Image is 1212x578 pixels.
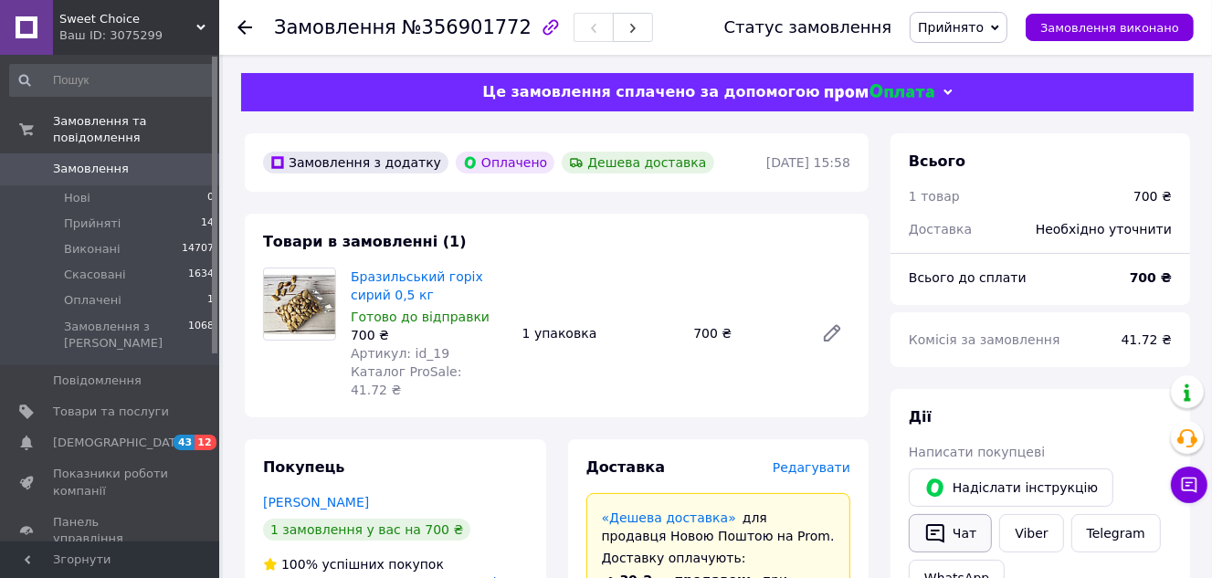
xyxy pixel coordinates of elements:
[909,468,1113,507] button: Надіслати інструкцію
[586,458,666,476] span: Доставка
[724,18,892,37] div: Статус замовлення
[188,319,214,352] span: 1068
[351,326,508,344] div: 700 ₴
[174,435,195,450] span: 43
[195,435,216,450] span: 12
[909,445,1045,459] span: Написати покупцеві
[1040,21,1179,35] span: Замовлення виконано
[64,292,121,309] span: Оплачені
[909,189,960,204] span: 1 товар
[64,319,188,352] span: Замовлення з [PERSON_NAME]
[263,233,467,250] span: Товари в замовленні (1)
[201,215,214,232] span: 14
[53,373,142,389] span: Повідомлення
[602,549,836,567] div: Доставку оплачують:
[188,267,214,283] span: 1634
[482,83,819,100] span: Це замовлення сплачено за допомогою
[53,466,169,499] span: Показники роботи компанії
[207,190,214,206] span: 0
[64,241,121,257] span: Виконані
[59,27,219,44] div: Ваш ID: 3075299
[64,267,126,283] span: Скасовані
[456,152,554,173] div: Оплачено
[766,155,850,170] time: [DATE] 15:58
[909,514,992,552] button: Чат
[351,310,490,324] span: Готово до відправки
[515,321,687,346] div: 1 упаковка
[773,460,850,475] span: Редагувати
[909,270,1027,285] span: Всього до сплати
[1026,14,1194,41] button: Замовлення виконано
[1025,209,1183,249] div: Необхідно уточнити
[1171,467,1207,503] button: Чат з покупцем
[263,458,345,476] span: Покупець
[263,495,369,510] a: [PERSON_NAME]
[351,346,449,361] span: Артикул: id_19
[402,16,532,38] span: №356901772
[1133,187,1172,205] div: 700 ₴
[562,152,713,173] div: Дешева доставка
[281,557,318,572] span: 100%
[53,161,129,177] span: Замовлення
[263,152,448,173] div: Замовлення з додатку
[602,510,736,525] a: «Дешева доставка»
[207,292,214,309] span: 1
[64,190,90,206] span: Нові
[59,11,196,27] span: Sweet Choice
[64,215,121,232] span: Прийняті
[53,404,169,420] span: Товари та послуги
[825,84,934,101] img: evopay logo
[909,332,1060,347] span: Комісія за замовлення
[602,509,836,545] div: для продавця Новою Поштою на Prom.
[1122,332,1172,347] span: 41.72 ₴
[237,18,252,37] div: Повернутися назад
[1130,270,1172,285] b: 700 ₴
[814,315,850,352] a: Редагувати
[909,408,932,426] span: Дії
[918,20,984,35] span: Прийнято
[263,555,444,573] div: успішних покупок
[1071,514,1161,552] a: Telegram
[909,152,965,170] span: Всього
[351,364,461,397] span: Каталог ProSale: 41.72 ₴
[53,514,169,547] span: Панель управління
[9,64,216,97] input: Пошук
[53,113,219,146] span: Замовлення та повідомлення
[182,241,214,257] span: 14707
[686,321,806,346] div: 700 ₴
[351,269,483,302] a: Бразильський горіх сирий 0,5 кг
[264,275,335,334] img: Бразильський горіх сирий 0,5 кг
[909,222,972,236] span: Доставка
[274,16,396,38] span: Замовлення
[263,519,470,541] div: 1 замовлення у вас на 700 ₴
[53,435,188,451] span: [DEMOGRAPHIC_DATA]
[999,514,1063,552] a: Viber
